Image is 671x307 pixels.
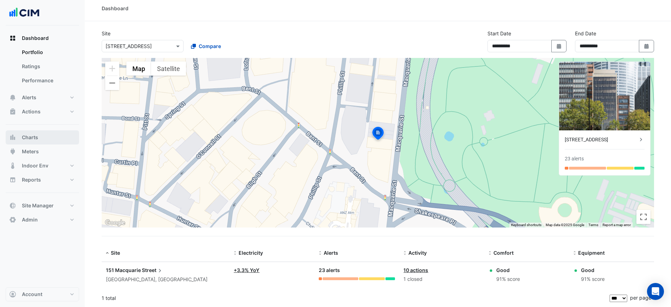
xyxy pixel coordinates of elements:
span: Charts [22,134,38,141]
a: Performance [16,73,79,88]
div: Open Intercom Messenger [647,283,664,300]
fa-icon: Select Date [643,43,650,49]
a: Terms (opens in new tab) [588,223,598,227]
div: Dashboard [6,45,79,90]
div: Good [496,266,520,274]
a: Portfolio [16,45,79,59]
span: Alerts [324,250,338,256]
span: Comfort [493,250,514,256]
button: Meters [6,144,79,159]
app-icon: Dashboard [9,35,16,42]
div: 1 total [102,289,608,307]
div: Dashboard [102,5,128,12]
span: per page [630,295,651,301]
a: Ratings [16,59,79,73]
a: 10 actions [403,267,428,273]
button: Reports [6,173,79,187]
button: Zoom out [105,76,119,90]
label: Site [102,30,110,37]
span: Alerts [22,94,36,101]
span: Account [22,291,42,298]
button: Toggle fullscreen view [636,210,651,224]
span: Actions [22,108,41,115]
app-icon: Indoor Env [9,162,16,169]
button: Account [6,287,79,301]
span: Site [111,250,120,256]
img: 151 Macquarie Street [559,62,650,130]
span: Street [142,266,163,274]
div: Good [581,266,605,274]
button: Keyboard shortcuts [511,223,541,228]
div: 23 alerts [319,266,395,274]
button: Compare [186,40,226,52]
div: 1 closed [403,275,480,283]
button: Indoor Env [6,159,79,173]
app-icon: Charts [9,134,16,141]
img: Google [103,218,127,228]
span: Reports [22,176,41,183]
app-icon: Alerts [9,94,16,101]
button: Site Manager [6,199,79,213]
span: 151 Macquarie [106,267,141,273]
app-icon: Admin [9,216,16,223]
button: Show satellite imagery [151,61,186,76]
a: Open this area in Google Maps (opens a new window) [103,218,127,228]
a: Report a map error [603,223,631,227]
span: Electricity [239,250,263,256]
label: End Date [575,30,596,37]
label: Start Date [487,30,511,37]
span: Indoor Env [22,162,48,169]
button: Dashboard [6,31,79,45]
button: Zoom in [105,61,119,76]
img: Company Logo [8,6,40,20]
span: Compare [199,42,221,50]
button: Charts [6,130,79,144]
app-icon: Site Manager [9,202,16,209]
button: Alerts [6,90,79,105]
div: [STREET_ADDRESS] [565,136,637,143]
span: Equipment [578,250,605,256]
button: Admin [6,213,79,227]
app-icon: Actions [9,108,16,115]
img: site-pin-selected.svg [370,126,386,143]
fa-icon: Select Date [556,43,562,49]
app-icon: Meters [9,148,16,155]
button: Actions [6,105,79,119]
span: Dashboard [22,35,49,42]
button: Show street map [126,61,151,76]
div: 91% score [581,275,605,283]
div: 91% score [496,275,520,283]
app-icon: Reports [9,176,16,183]
span: Map data ©2025 Google [546,223,584,227]
span: Site Manager [22,202,54,209]
div: 23 alerts [565,155,584,163]
span: Activity [408,250,427,256]
span: Admin [22,216,38,223]
a: +3.3% YoY [234,267,259,273]
span: Meters [22,148,39,155]
div: [GEOGRAPHIC_DATA], [GEOGRAPHIC_DATA] [106,276,225,284]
